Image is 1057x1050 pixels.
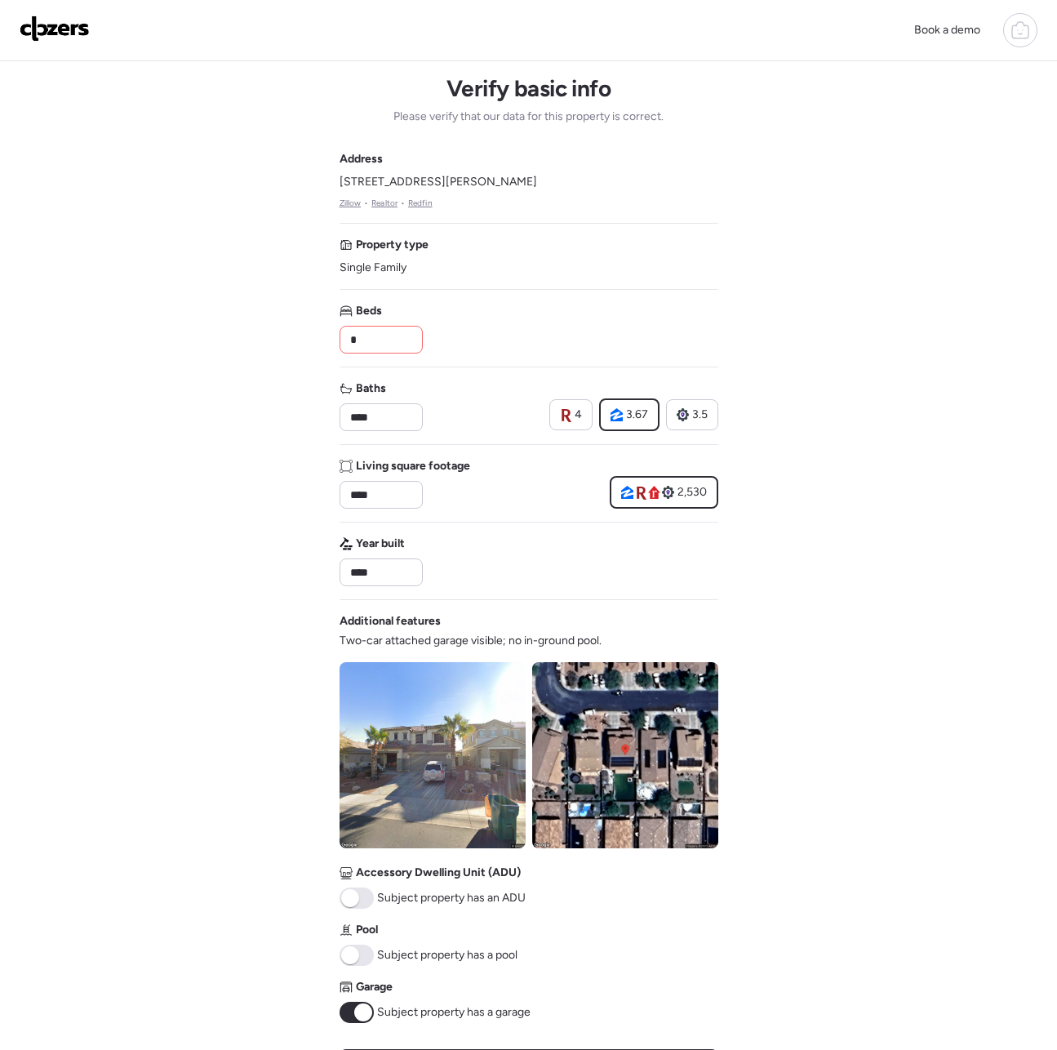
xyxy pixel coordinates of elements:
span: Year built [356,536,405,552]
span: Subject property has a garage [377,1004,531,1021]
span: Single Family [340,260,406,276]
h1: Verify basic info [446,74,611,102]
span: 3.67 [626,407,648,423]
span: Baths [356,380,386,397]
span: Book a demo [914,23,980,37]
span: Subject property has an ADU [377,890,526,906]
a: Zillow [340,197,362,210]
span: • [364,197,368,210]
span: Subject property has a pool [377,947,517,963]
span: Garage [356,979,393,995]
span: Living square footage [356,458,470,474]
img: Logo [20,16,90,42]
span: Two-car attached garage visible; no in-ground pool. [340,633,602,649]
span: 4 [575,407,582,423]
a: Redfin [408,197,433,210]
span: Additional features [340,613,441,630]
span: [STREET_ADDRESS][PERSON_NAME] [340,174,537,190]
span: • [401,197,405,210]
a: Realtor [371,197,397,210]
span: Address [340,151,383,167]
span: Pool [356,922,378,938]
span: 2,530 [677,484,707,501]
span: Please verify that our data for this property is correct. [393,109,664,125]
span: Beds [356,303,382,319]
span: Accessory Dwelling Unit (ADU) [356,865,521,881]
span: Property type [356,237,429,253]
span: 3.5 [692,407,708,423]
